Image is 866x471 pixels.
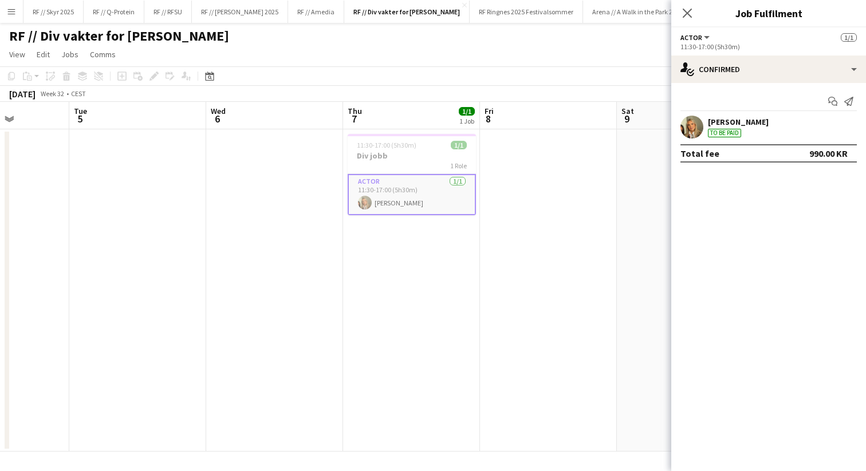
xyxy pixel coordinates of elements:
div: Confirmed [671,56,866,83]
div: 1 Job [459,117,474,125]
a: Jobs [57,47,83,62]
a: Comms [85,47,120,62]
span: 11:30-17:00 (5h30m) [357,141,416,149]
button: RF // RFSU [144,1,192,23]
span: Thu [348,106,362,116]
span: Actor [680,33,702,42]
div: To be paid [708,129,741,137]
span: Tue [74,106,87,116]
div: 990.00 KR [809,148,848,159]
span: 8 [483,112,494,125]
span: Fri [485,106,494,116]
span: Sat [621,106,634,116]
span: 1/1 [451,141,467,149]
button: RF Ringnes 2025 Festivalsommer [470,1,583,23]
div: Total fee [680,148,719,159]
span: Comms [90,49,116,60]
span: View [9,49,25,60]
h1: RF // Div vakter for [PERSON_NAME] [9,27,229,45]
button: RF // Div vakter for [PERSON_NAME] [344,1,470,23]
span: 1/1 [459,107,475,116]
span: Wed [211,106,226,116]
div: [DATE] [9,88,36,100]
span: 1 Role [450,161,467,170]
span: 7 [346,112,362,125]
app-job-card: 11:30-17:00 (5h30m)1/1Div jobb1 RoleActor1/111:30-17:00 (5h30m)[PERSON_NAME] [348,134,476,215]
span: 6 [209,112,226,125]
span: Week 32 [38,89,66,98]
div: [PERSON_NAME] [708,117,769,127]
a: View [5,47,30,62]
span: Jobs [61,49,78,60]
span: 5 [72,112,87,125]
a: Edit [32,47,54,62]
button: RF // Q-Protein [84,1,144,23]
div: 11:30-17:00 (5h30m) [680,42,857,51]
span: Edit [37,49,50,60]
app-card-role: Actor1/111:30-17:00 (5h30m)[PERSON_NAME] [348,174,476,215]
h3: Div jobb [348,151,476,161]
div: CEST [71,89,86,98]
span: 9 [620,112,634,125]
button: RF // [PERSON_NAME] 2025 [192,1,288,23]
button: RF // Amedia [288,1,344,23]
button: RF // Skyr 2025 [23,1,84,23]
span: 1/1 [841,33,857,42]
h3: Job Fulfilment [671,6,866,21]
button: Arena // A Walk in the Park 2025 [583,1,692,23]
button: Actor [680,33,711,42]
